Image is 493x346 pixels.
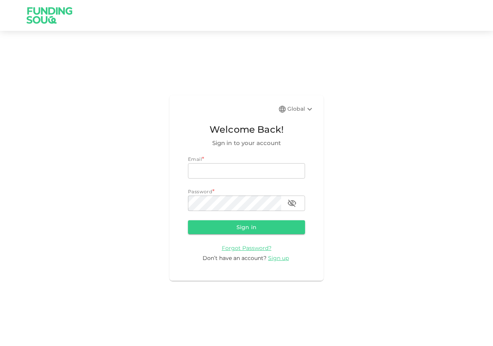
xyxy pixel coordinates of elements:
input: email [188,163,305,179]
span: Sign up [268,255,289,262]
span: Welcome Back! [188,122,305,137]
a: Forgot Password? [222,244,272,251]
input: password [188,196,281,211]
div: Global [287,105,314,114]
span: Don’t have an account? [203,255,267,262]
span: Password [188,189,212,194]
span: Email [188,156,202,162]
span: Sign in to your account [188,138,305,148]
button: Sign in [188,220,305,234]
